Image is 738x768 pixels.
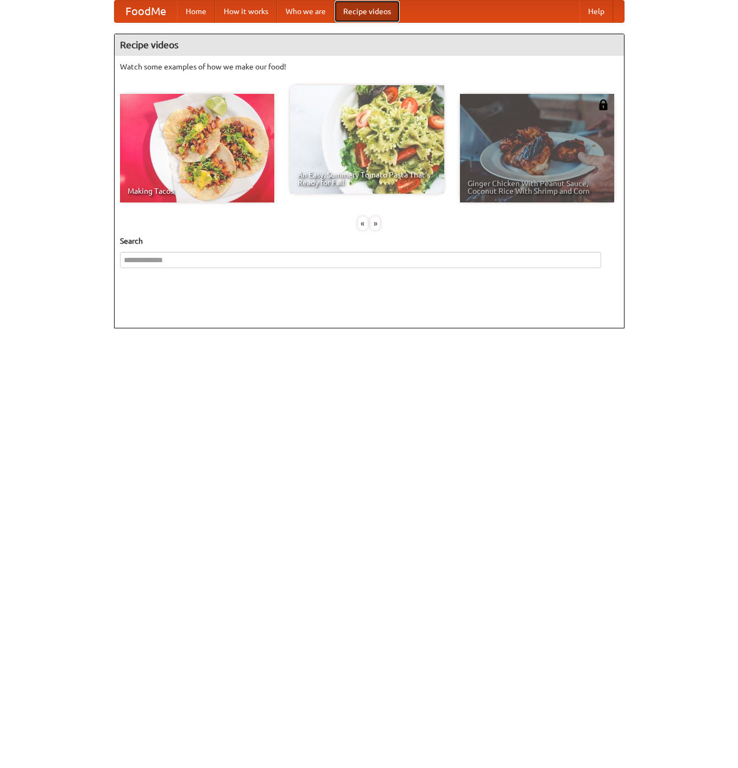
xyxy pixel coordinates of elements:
h5: Search [120,236,619,246]
a: How it works [215,1,277,22]
a: Recipe videos [335,1,400,22]
a: Help [579,1,613,22]
a: Who we are [277,1,335,22]
p: Watch some examples of how we make our food! [120,61,619,72]
div: « [358,217,368,230]
h4: Recipe videos [115,34,624,56]
a: FoodMe [115,1,177,22]
span: An Easy, Summery Tomato Pasta That's Ready for Fall [298,171,437,186]
a: An Easy, Summery Tomato Pasta That's Ready for Fall [290,85,444,194]
a: Making Tacos [120,94,274,202]
span: Making Tacos [128,187,267,195]
a: Home [177,1,215,22]
div: » [370,217,380,230]
img: 483408.png [598,99,609,110]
